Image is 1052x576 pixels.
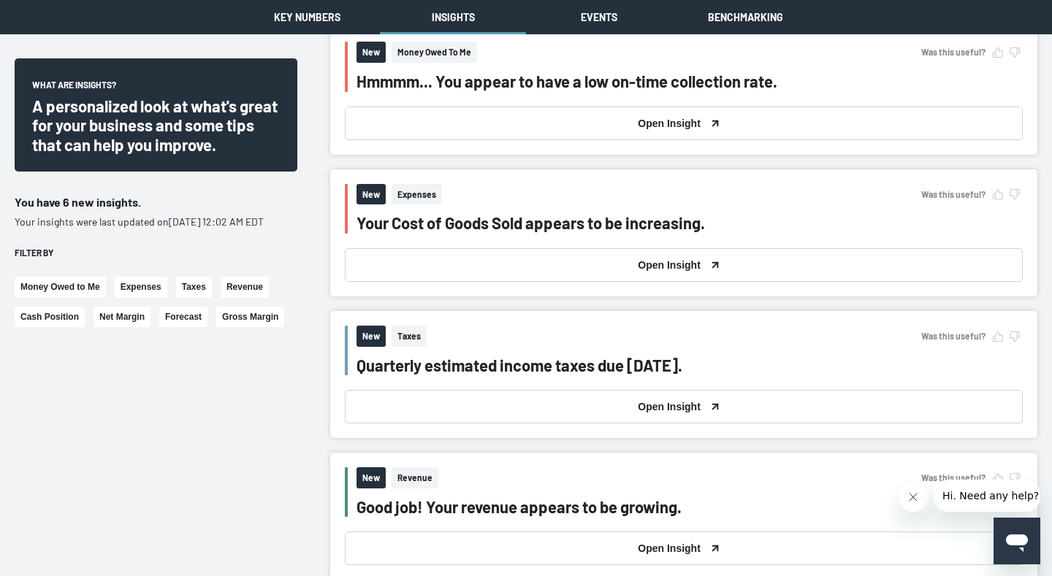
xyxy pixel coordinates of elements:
button: Open Insight [345,248,1023,282]
span: Was this useful? [921,189,986,199]
button: Hmmmm... You appear to have a low on-time collection rate. [357,72,777,91]
button: Net Margin [94,307,150,328]
button: Quarterly estimated income taxes due [DATE]. [357,356,682,375]
div: Filter by [15,247,297,259]
span: New [357,184,386,205]
span: Was this useful? [921,47,986,57]
p: Your insights were last updated on [DATE] 12:02 AM EDT [15,215,297,229]
span: Revenue [392,467,438,488]
span: What are insights? [32,79,116,96]
button: Cash Position [15,307,85,328]
iframe: Button to launch messaging window [994,518,1040,564]
button: Good job! Your revenue appears to be growing. [357,497,682,516]
span: Was this useful? [921,472,986,483]
span: You have 6 new insights. [15,195,141,209]
iframe: Close message [899,483,928,512]
span: New [357,326,386,347]
span: Was this useful? [921,331,986,341]
button: Expenses [115,277,167,298]
button: Open Insight [345,107,1023,140]
button: Open Insight [345,390,1023,423]
button: Taxes [176,277,212,298]
iframe: Message from company [934,480,1040,512]
button: Forecast [159,307,207,328]
span: Taxes [392,326,427,347]
button: Open Insight [345,531,1023,565]
button: Money Owed to Me [15,277,106,298]
button: Gross Margin [216,307,284,328]
span: Money Owed To Me [392,42,477,63]
span: New [357,42,386,63]
button: Your Cost of Goods Sold appears to be increasing. [357,213,705,232]
span: Expenses [392,184,442,205]
div: A personalized look at what's great for your business and some tips that can help you improve. [32,96,280,154]
span: New [357,467,386,488]
button: Revenue [221,277,269,298]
